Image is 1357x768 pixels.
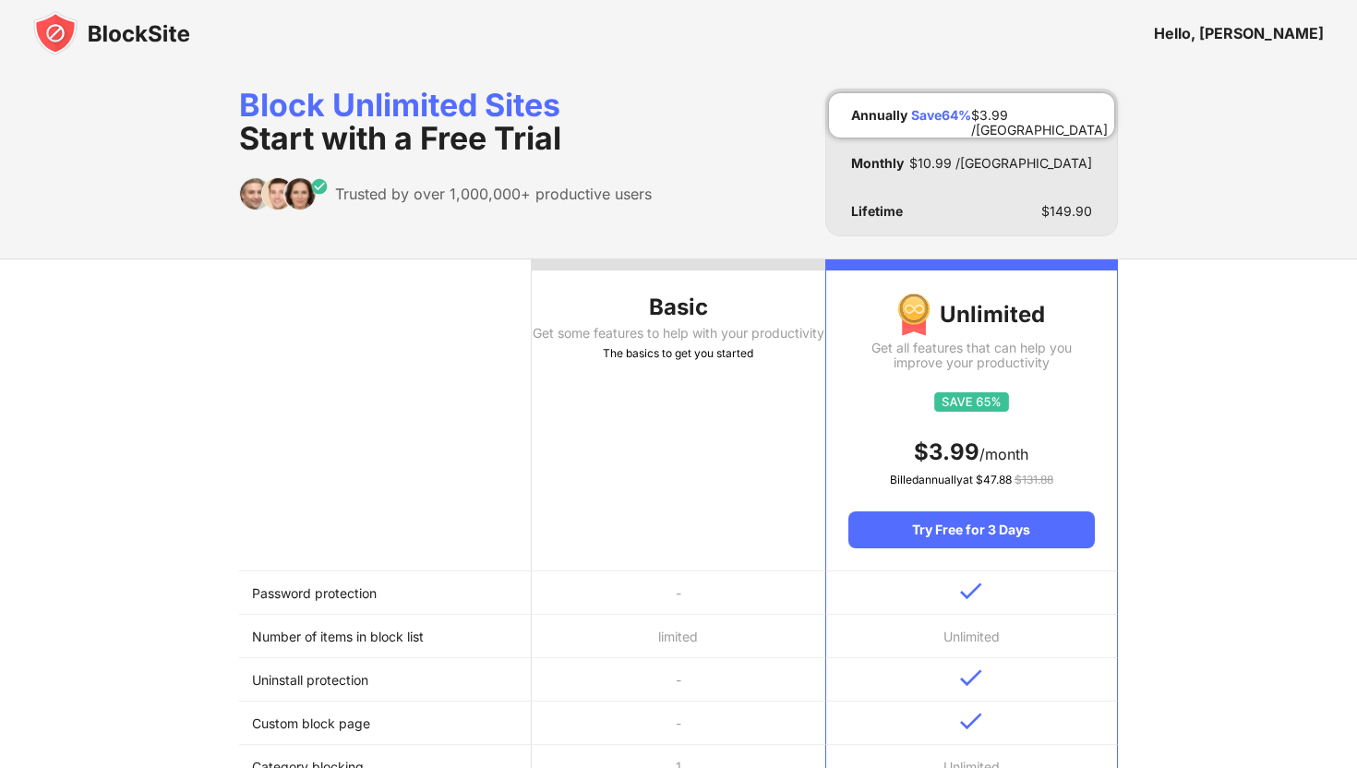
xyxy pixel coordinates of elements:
[848,471,1095,489] div: Billed annually at $ 47.88
[33,11,190,55] img: blocksite-icon-black.svg
[960,582,982,600] img: v-blue.svg
[239,89,652,155] div: Block Unlimited Sites
[532,326,824,341] div: Get some features to help with your productivity
[914,438,979,465] span: $ 3.99
[532,702,824,745] td: -
[532,293,824,322] div: Basic
[851,156,904,171] div: Monthly
[1015,473,1053,486] span: $ 131.88
[934,392,1009,412] img: save65.svg
[848,511,1095,548] div: Try Free for 3 Days
[911,108,971,123] div: Save 64 %
[239,119,561,157] span: Start with a Free Trial
[532,571,824,615] td: -
[909,156,1092,171] div: $ 10.99 /[GEOGRAPHIC_DATA]
[335,185,652,203] div: Trusted by over 1,000,000+ productive users
[1041,204,1092,219] div: $ 149.90
[960,713,982,730] img: v-blue.svg
[239,658,532,702] td: Uninstall protection
[532,615,824,658] td: limited
[239,571,532,615] td: Password protection
[239,177,329,210] img: trusted-by.svg
[239,702,532,745] td: Custom block page
[848,293,1095,337] div: Unlimited
[971,108,1108,123] div: $ 3.99 /[GEOGRAPHIC_DATA]
[897,293,931,337] img: img-premium-medal
[239,615,532,658] td: Number of items in block list
[532,658,824,702] td: -
[848,341,1095,370] div: Get all features that can help you improve your productivity
[1154,24,1324,42] div: Hello, [PERSON_NAME]
[851,204,903,219] div: Lifetime
[848,438,1095,467] div: /month
[960,669,982,687] img: v-blue.svg
[532,344,824,363] div: The basics to get you started
[851,108,907,123] div: Annually
[825,615,1118,658] td: Unlimited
